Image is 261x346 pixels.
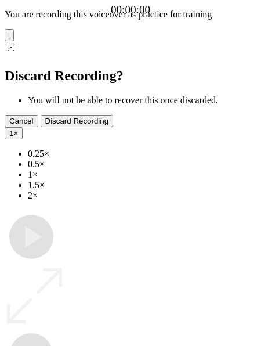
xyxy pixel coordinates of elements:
h2: Discard Recording? [5,68,256,84]
button: Discard Recording [41,115,114,127]
li: 2× [28,190,256,201]
button: Cancel [5,115,38,127]
li: 1.5× [28,180,256,190]
li: 0.25× [28,149,256,159]
p: You are recording this voiceover as practice for training [5,9,256,20]
span: 1 [9,129,13,138]
a: 00:00:00 [111,3,150,16]
button: 1× [5,127,23,139]
li: 1× [28,170,256,180]
li: You will not be able to recover this once discarded. [28,95,256,106]
li: 0.5× [28,159,256,170]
